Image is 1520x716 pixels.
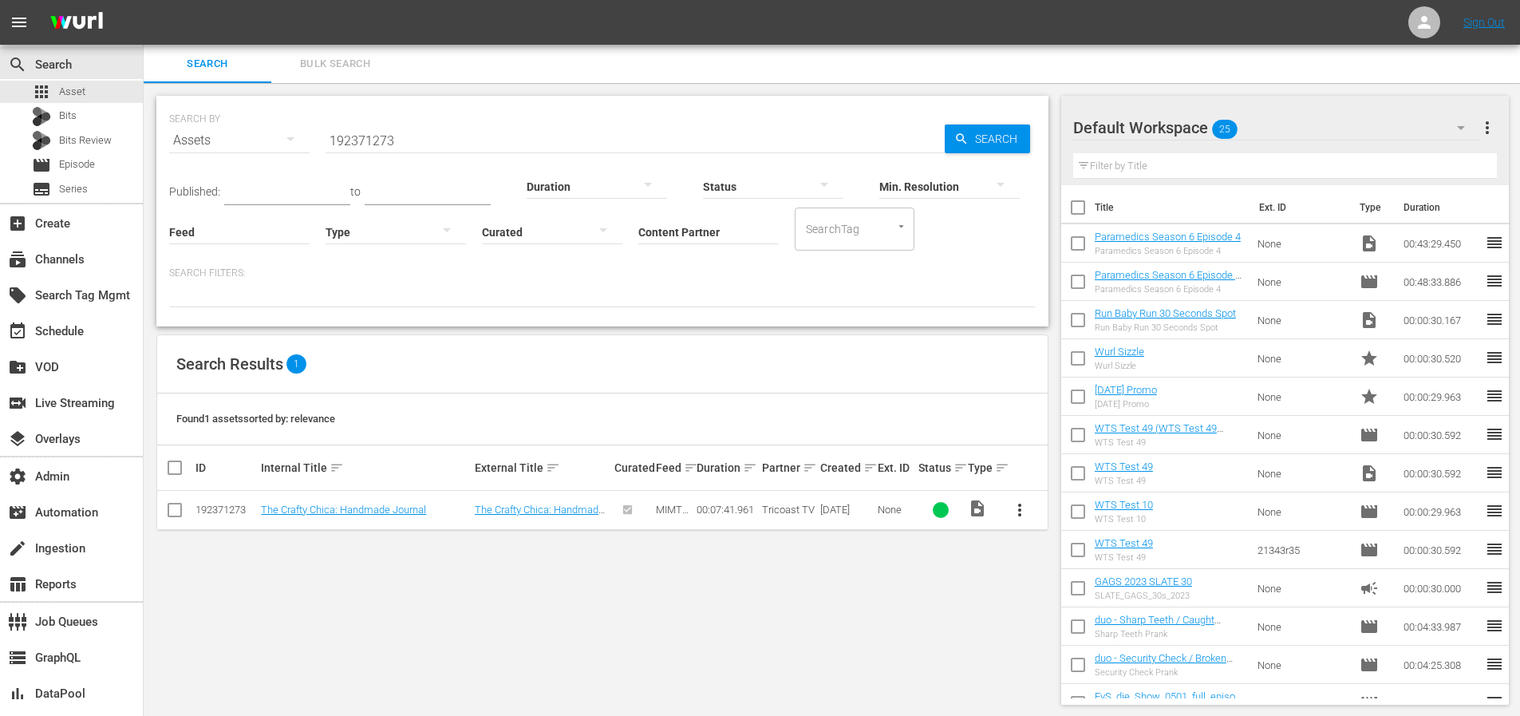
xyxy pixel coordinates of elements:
td: None [1251,492,1353,531]
span: Episode [1360,425,1379,445]
div: Bits Review [32,131,51,150]
div: Paramedics Season 6 Episode 4 [1095,246,1241,256]
span: reorder [1485,271,1504,291]
span: Video [1360,464,1379,483]
td: None [1251,224,1353,263]
div: Wurl Sizzle [1095,361,1144,371]
button: more_vert [1001,491,1039,529]
div: External Title [475,458,610,477]
div: Security Check Prank [1095,667,1246,678]
div: 192371273 [195,504,256,516]
td: None [1251,646,1353,684]
span: Job Queues [8,612,27,631]
span: sort [743,461,757,475]
td: None [1251,301,1353,339]
span: reorder [1485,578,1504,597]
div: Type [968,458,996,477]
span: Automation [8,503,27,522]
div: Ext. ID [878,461,914,474]
span: Promo [1360,387,1379,406]
td: 00:48:33.886 [1397,263,1485,301]
span: Search [969,125,1030,153]
div: Paramedics Season 6 Episode 4 [1095,284,1246,295]
p: Search Filters: [169,267,1036,280]
a: duo - Security Check / Broken Statue [1095,652,1233,676]
span: Admin [8,467,27,486]
th: Type [1350,185,1394,230]
span: Ad [1360,579,1379,598]
div: Default Workspace [1073,105,1480,150]
span: Video [1360,234,1379,253]
span: reorder [1485,616,1504,635]
a: The Crafty Chica: Handmade Journal [475,504,605,528]
span: reorder [1485,693,1504,712]
td: 00:00:30.000 [1397,569,1485,607]
span: Overlays [8,429,27,449]
span: GraphQL [8,648,27,667]
span: VOD [8,358,27,377]
td: 00:00:30.520 [1397,339,1485,378]
span: MIMTV Castify [656,504,689,528]
a: duo - Sharp Teeth / Caught Cheating [1095,614,1221,638]
a: WTS Test 49 (WTS Test 49 (00:00:00)) [1095,422,1223,446]
span: Episode [59,156,95,172]
button: Open [894,219,909,234]
span: reorder [1485,425,1504,444]
div: SLATE_GAGS_30s_2023 [1095,591,1192,601]
td: None [1251,454,1353,492]
td: 00:04:25.308 [1397,646,1485,684]
div: Feed [656,458,692,477]
span: Episode [1360,502,1379,521]
span: Video [968,499,987,518]
a: WTS Test 49 [1095,461,1153,473]
div: Internal Title [261,458,470,477]
a: GAGS 2023 SLATE 30 [1095,576,1192,587]
span: Episode [32,156,51,175]
span: Search [153,55,262,73]
a: Paramedics Season 6 Episode 4 [1095,231,1241,243]
div: Run Baby Run 30 Seconds Spot [1095,322,1236,333]
a: WTS Test 10 [1095,499,1153,511]
td: 00:00:30.592 [1397,416,1485,454]
div: WTS Test 10 [1095,514,1153,524]
span: 1 [286,354,306,374]
td: None [1251,339,1353,378]
span: Published: [169,185,220,198]
a: WTS Test 49 [1095,537,1153,549]
span: reorder [1485,540,1504,559]
span: reorder [1485,386,1504,405]
span: more_vert [1010,500,1029,520]
span: reorder [1485,233,1504,252]
a: EvS_die_Show_0501_full_episode [1095,690,1242,714]
div: Partner [762,458,815,477]
td: None [1251,607,1353,646]
span: sort [803,461,817,475]
span: Episode [1360,540,1379,560]
span: Tricoast TV [762,504,815,516]
span: Episode [1360,272,1379,291]
span: Series [32,180,51,199]
span: Episode [1360,617,1379,636]
span: Search Tag Mgmt [8,286,27,305]
td: 21343r35 [1251,531,1353,569]
td: None [1251,416,1353,454]
a: Paramedics Season 6 Episode 4 - Nine Now [1095,269,1242,293]
a: [DATE] Promo [1095,384,1157,396]
a: The Crafty Chica: Handmade Journal [261,504,426,516]
span: menu [10,13,29,32]
button: Search [945,125,1030,153]
span: sort [546,461,560,475]
td: 00:43:29.450 [1397,224,1485,263]
span: Asset [32,82,51,101]
span: reorder [1485,348,1504,367]
div: Assets [169,118,310,163]
div: [DATE] [820,504,873,516]
span: sort [863,461,878,475]
span: Ingestion [8,539,27,558]
span: Search Results [176,354,283,374]
img: ans4CAIJ8jUAAAAAAAAAAAAAAAAAAAAAAAAgQb4GAAAAAAAAAAAAAAAAAAAAAAAAJMjXAAAAAAAAAAAAAAAAAAAAAAAAgAT5G... [38,4,115,42]
div: WTS Test 49 [1095,437,1246,448]
span: Video [1360,311,1379,330]
span: Reports [8,575,27,594]
span: to [350,185,361,198]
